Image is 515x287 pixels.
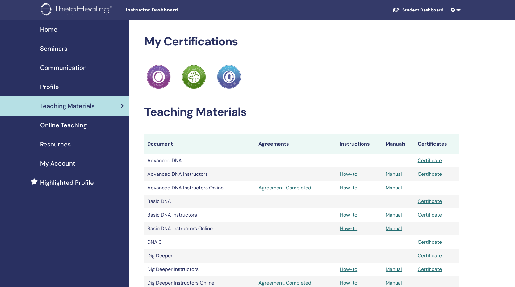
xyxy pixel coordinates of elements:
a: How-to [340,225,357,232]
a: Certificate [418,266,442,272]
th: Agreements [255,134,337,154]
span: My Account [40,159,75,168]
td: Dig Deeper Instructors [144,263,255,276]
td: DNA 3 [144,235,255,249]
a: Manual [386,266,402,272]
a: How-to [340,280,357,286]
td: Basic DNA [144,195,255,208]
td: Basic DNA Instructors [144,208,255,222]
td: Dig Deeper [144,249,255,263]
a: Certificate [418,171,442,177]
a: Manual [386,225,402,232]
th: Document [144,134,255,154]
a: Certificate [418,252,442,259]
img: Practitioner [182,65,206,89]
a: Student Dashboard [387,4,448,16]
td: Advanced DNA Instructors [144,167,255,181]
a: How-to [340,171,357,177]
th: Instructions [337,134,383,154]
a: How-to [340,212,357,218]
span: Communication [40,63,87,72]
a: Manual [386,212,402,218]
a: Agreement: Completed [258,184,334,192]
span: Instructor Dashboard [126,7,218,13]
h2: My Certifications [144,35,459,49]
th: Manuals [383,134,415,154]
span: Seminars [40,44,67,53]
span: Resources [40,140,71,149]
a: Agreement: Completed [258,279,334,287]
th: Certificates [415,134,459,154]
span: Teaching Materials [40,101,94,111]
span: Home [40,25,57,34]
img: graduation-cap-white.svg [392,7,400,12]
a: Manual [386,280,402,286]
a: Certificate [418,212,442,218]
span: Highlighted Profile [40,178,94,187]
a: How-to [340,266,357,272]
a: Manual [386,171,402,177]
img: Practitioner [217,65,241,89]
h2: Teaching Materials [144,105,459,119]
td: Advanced DNA Instructors Online [144,181,255,195]
a: Certificate [418,198,442,205]
a: Certificate [418,239,442,245]
img: logo.png [41,3,115,17]
td: Advanced DNA [144,154,255,167]
td: Basic DNA Instructors Online [144,222,255,235]
a: How-to [340,184,357,191]
a: Manual [386,184,402,191]
span: Profile [40,82,59,91]
a: Certificate [418,157,442,164]
img: Practitioner [147,65,171,89]
span: Online Teaching [40,120,87,130]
